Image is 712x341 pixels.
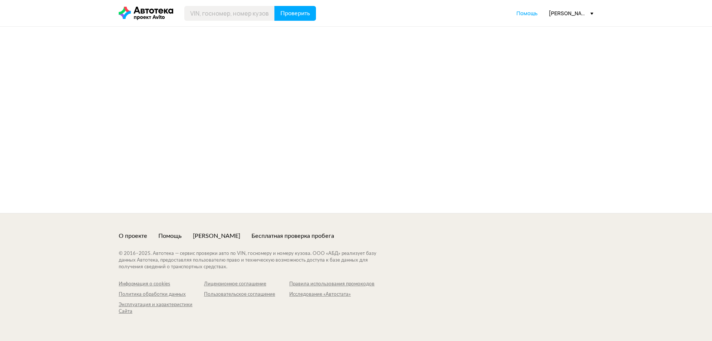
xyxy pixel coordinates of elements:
[193,232,240,240] a: [PERSON_NAME]
[274,6,316,21] button: Проверить
[289,281,375,288] a: Правила использования промокодов
[251,232,334,240] a: Бесплатная проверка пробега
[517,10,538,17] a: Помощь
[158,232,182,240] a: Помощь
[119,281,204,288] a: Информация о cookies
[119,291,204,298] a: Политика обработки данных
[119,232,147,240] a: О проекте
[204,291,289,298] a: Пользовательское соглашение
[119,250,391,270] div: © 2016– 2025 . Автотека — сервис проверки авто по VIN, госномеру и номеру кузова. ООО «АБД» реали...
[280,10,310,16] span: Проверить
[119,302,204,315] a: Эксплуатация и характеристики Сайта
[204,281,289,288] a: Лицензионное соглашение
[184,6,275,21] input: VIN, госномер, номер кузова
[549,10,593,17] div: [PERSON_NAME][EMAIL_ADDRESS][DOMAIN_NAME]
[289,291,375,298] a: Исследование «Автостата»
